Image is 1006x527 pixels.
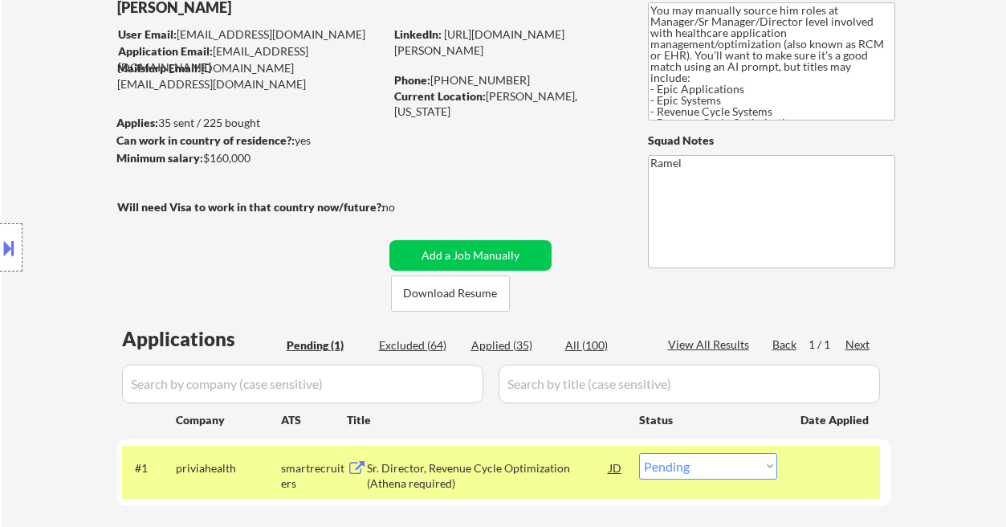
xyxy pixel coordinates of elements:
[668,337,754,353] div: View All Results
[135,460,163,476] div: #1
[394,88,621,120] div: [PERSON_NAME], [US_STATE]
[281,412,347,428] div: ATS
[394,27,442,41] strong: LinkedIn:
[118,44,213,58] strong: Application Email:
[800,412,871,428] div: Date Applied
[347,412,624,428] div: Title
[808,337,845,353] div: 1 / 1
[639,405,777,434] div: Status
[471,337,552,353] div: Applied (35)
[117,61,201,75] strong: Mailslurp Email:
[176,412,281,428] div: Company
[394,72,621,88] div: [PHONE_NUMBER]
[118,27,177,41] strong: User Email:
[176,460,281,476] div: priviahealth
[772,337,798,353] div: Back
[389,240,552,271] button: Add a Job Manually
[394,73,430,87] strong: Phone:
[118,43,384,75] div: [EMAIL_ADDRESS][DOMAIN_NAME]
[117,60,384,92] div: [DOMAIN_NAME][EMAIL_ADDRESS][DOMAIN_NAME]
[565,337,646,353] div: All (100)
[394,89,486,103] strong: Current Location:
[499,365,880,403] input: Search by title (case sensitive)
[608,453,624,482] div: JD
[367,460,609,492] div: Sr. Director, Revenue Cycle Optimization (Athena required)
[379,337,459,353] div: Excluded (64)
[281,460,347,492] div: smartrecruiters
[648,133,895,149] div: Squad Notes
[287,337,367,353] div: Pending (1)
[382,199,428,215] div: no
[118,27,384,43] div: [EMAIL_ADDRESS][DOMAIN_NAME]
[391,276,510,312] button: Download Resume
[845,337,871,353] div: Next
[394,27,564,57] a: [URL][DOMAIN_NAME][PERSON_NAME]
[122,365,483,403] input: Search by company (case sensitive)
